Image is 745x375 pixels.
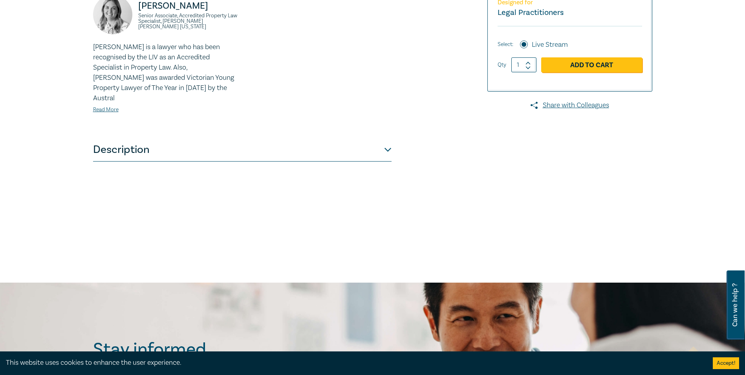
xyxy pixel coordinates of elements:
button: Accept cookies [713,357,739,369]
a: Share with Colleagues [487,100,652,110]
h2: Stay informed. [93,339,278,360]
small: Legal Practitioners [498,7,564,18]
small: Senior Associate, Accredited Property Law Specialist, [PERSON_NAME] [PERSON_NAME] [US_STATE] [138,13,238,29]
p: [PERSON_NAME] is a lawyer who has been recognised by the LIV as an Accredited Specialist in Prope... [93,42,238,103]
input: 1 [511,57,536,72]
div: This website uses cookies to enhance the user experience. [6,358,701,368]
a: Read More [93,106,119,113]
span: Can we help ? [731,275,739,335]
button: Description [93,138,392,162]
label: Live Stream [532,40,568,50]
a: Add to Cart [541,57,642,72]
label: Qty [498,61,506,69]
span: Select: [498,40,513,49]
